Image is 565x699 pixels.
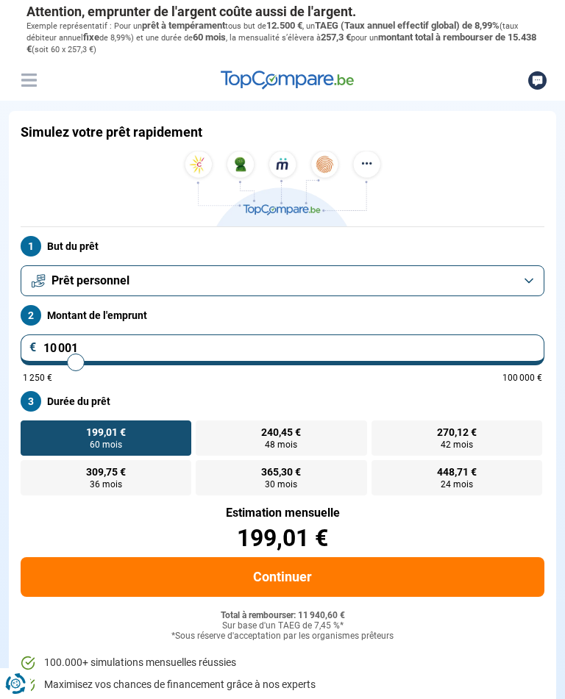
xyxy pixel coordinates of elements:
[21,305,544,326] label: Montant de l'emprunt
[21,611,544,621] div: Total à rembourser: 11 940,60 €
[21,526,544,550] div: 199,01 €
[193,32,226,43] span: 60 mois
[21,621,544,631] div: Sur base d'un TAEG de 7,45 %*
[29,342,37,354] span: €
[437,467,477,477] span: 448,71 €
[26,4,539,20] p: Attention, emprunter de l'argent coûte aussi de l'argent.
[83,32,99,43] span: fixe
[441,480,473,489] span: 24 mois
[315,20,500,31] span: TAEG (Taux annuel effectif global) de 8,99%
[21,656,544,670] li: 100.000+ simulations mensuelles réussies
[261,427,301,437] span: 240,45 €
[21,631,544,642] div: *Sous réserve d'acceptation par les organismes prêteurs
[441,440,473,449] span: 42 mois
[26,20,539,56] p: Exemple représentatif : Pour un tous but de , un (taux débiteur annuel de 8,99%) et une durée de ...
[180,151,385,226] img: TopCompare.be
[221,71,354,90] img: TopCompare
[86,427,126,437] span: 199,01 €
[261,467,301,477] span: 365,30 €
[437,427,477,437] span: 270,12 €
[18,69,40,91] button: Menu
[90,480,122,489] span: 36 mois
[502,373,542,382] span: 100 000 €
[21,124,202,140] h1: Simulez votre prêt rapidement
[21,391,544,412] label: Durée du prêt
[21,236,544,257] label: But du prêt
[21,265,544,296] button: Prêt personnel
[265,480,297,489] span: 30 mois
[321,32,351,43] span: 257,3 €
[265,440,297,449] span: 48 mois
[26,32,536,54] span: montant total à rembourser de 15.438 €
[21,678,544,692] li: Maximisez vos chances de financement grâce à nos experts
[90,440,122,449] span: 60 mois
[266,20,302,31] span: 12.500 €
[142,20,225,31] span: prêt à tempérament
[86,467,126,477] span: 309,75 €
[21,557,544,597] button: Continuer
[21,507,544,519] div: Estimation mensuelle
[23,373,52,382] span: 1 250 €
[51,273,129,289] span: Prêt personnel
